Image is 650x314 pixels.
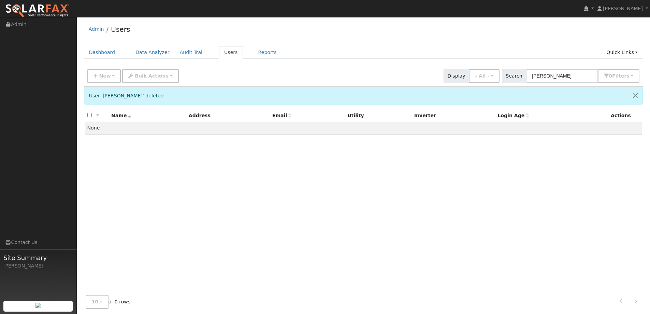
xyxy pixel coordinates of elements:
div: Utility [347,112,409,119]
span: of 0 rows [86,295,131,309]
button: New [87,69,121,83]
a: Users [219,46,243,59]
span: Days since last login [497,113,529,118]
button: 0Filters [598,69,639,83]
span: Bulk Actions [135,73,169,79]
div: Inverter [414,112,493,119]
button: Close [628,87,642,104]
div: Address [189,112,268,119]
td: None [85,122,642,134]
img: SolarFax [5,4,69,18]
a: Data Analyzer [130,46,175,59]
span: User '[PERSON_NAME]' deleted [89,93,164,98]
a: Audit Trail [175,46,209,59]
input: Search [526,69,598,83]
span: Name [111,113,131,118]
div: Actions [611,112,639,119]
span: [PERSON_NAME] [603,6,643,11]
div: [PERSON_NAME] [3,262,73,270]
a: Users [111,25,130,33]
span: s [626,73,629,79]
button: - All - [469,69,500,83]
a: Reports [253,46,282,59]
span: Site Summary [3,253,73,262]
span: New [99,73,111,79]
a: Dashboard [84,46,120,59]
span: 10 [92,299,99,304]
a: Quick Links [601,46,643,59]
button: 10 [86,295,109,309]
span: Search [502,69,526,83]
span: Filter [612,73,630,79]
button: Bulk Actions [122,69,178,83]
span: Email [272,113,291,118]
span: Display [444,69,469,83]
a: Admin [89,26,104,32]
img: retrieve [35,303,41,308]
